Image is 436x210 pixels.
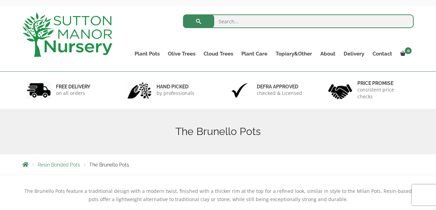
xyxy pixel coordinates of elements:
[257,84,302,90] h6: Defra approved
[228,82,252,99] img: 3.jpg
[237,49,272,59] a: Plant Care
[357,86,410,100] p: consistent price checks
[22,187,414,203] p: The Brunello Pots feature a traditional design with a modern twist, finished with a thicker rim a...
[22,162,414,167] nav: Breadcrumbs
[22,13,112,57] img: logo
[272,49,316,59] a: Topiary&Other
[127,82,151,99] img: 2.jpg
[164,49,199,59] a: Olive Trees
[38,162,80,168] a: Resin Bonded Pots
[157,84,194,90] h6: hand picked
[405,47,412,54] span: 0
[183,14,414,28] input: Search...
[357,80,410,86] h6: Price promise
[368,49,396,59] a: Contact
[157,90,194,97] p: by professionals
[199,49,237,59] a: Cloud Trees
[22,125,414,138] h1: The Brunello Pots
[328,80,352,101] img: 4.jpg
[316,49,340,59] a: About
[257,90,302,97] p: checked & Licensed
[130,49,164,59] a: Plant Pots
[56,90,90,97] p: on all orders
[340,49,368,59] a: Delivery
[89,162,129,168] span: The Brunello Pots
[396,49,414,59] a: 0
[27,82,51,99] img: 1.jpg
[56,84,90,90] h6: FREE DELIVERY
